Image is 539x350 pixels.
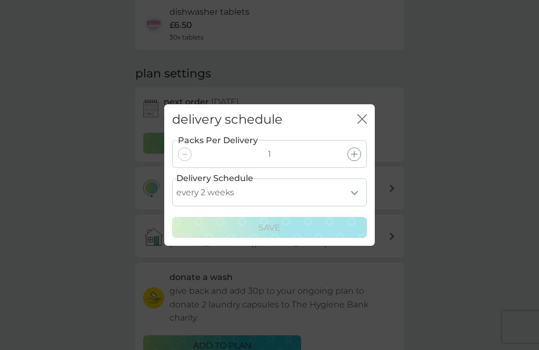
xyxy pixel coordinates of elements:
p: Save [258,221,281,235]
p: 1 [268,147,271,161]
button: close [357,114,367,125]
label: Delivery Schedule [176,172,253,185]
button: Save [172,217,367,238]
label: Packs Per Delivery [177,134,259,147]
h2: delivery schedule [172,112,283,127]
